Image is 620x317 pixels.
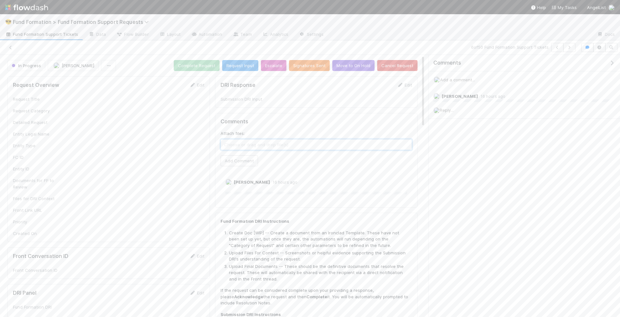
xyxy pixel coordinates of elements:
span: My Tasks [551,5,577,10]
img: avatar_892eb56c-5b5a-46db-bf0b-2a9023d0e8f8.png [225,179,232,185]
span: [PERSON_NAME] [234,179,270,185]
div: Front Link URL [13,207,61,213]
strong: Complete [306,294,327,299]
div: Entity ID [13,166,61,172]
img: avatar_892eb56c-5b5a-46db-bf0b-2a9023d0e8f8.png [53,62,60,69]
a: Team [227,30,257,40]
button: Move to On Hold [332,60,375,71]
span: Flow Builder [116,31,149,37]
a: Docs [592,30,620,40]
div: FC ID [13,154,61,160]
div: Created On [13,230,61,237]
a: Analytics [257,30,294,40]
div: Entity Type [13,142,61,149]
a: Flow Builder [111,30,154,40]
strong: Acknowledge [234,294,263,299]
div: Request Category [13,107,61,114]
button: Cancel Request [377,60,418,71]
a: Edit [189,290,204,295]
span: [PERSON_NAME] [442,94,478,99]
strong: Fund Formation DRI Instructions [221,219,289,224]
span: 16 hours ago [478,94,505,99]
li: Upload Final Documents -- These should be the definitive documents that resolve the request. Thes... [229,263,409,282]
a: Edit [189,253,204,259]
div: Submission DRI Input [221,96,269,102]
img: avatar_892eb56c-5b5a-46db-bf0b-2a9023d0e8f8.png [433,93,440,99]
a: Edit [189,82,204,87]
button: Complete Request [174,60,220,71]
div: Files for DRI Context [13,195,61,202]
a: Layout [154,30,186,40]
span: Fund Formation Support Tickets [5,31,78,37]
button: Signatures Sent [289,60,330,71]
span: Comments [433,60,461,66]
div: Entity Legal Name [13,131,61,137]
div: Help [531,4,546,11]
img: logo-inverted-e16ddd16eac7371096b0.svg [5,2,48,13]
label: Attach files: [221,130,245,137]
li: Create Doc [WIP] -- Create a document from an Ironclad Template. These have not been set up yet, ... [229,230,409,249]
span: Fund Formation > Fund Formation Support Requests [13,19,152,25]
span: 6 of 50 Fund Formation Support Tickets [471,44,549,50]
a: Data [83,30,111,40]
img: avatar_892eb56c-5b5a-46db-bf0b-2a9023d0e8f8.png [434,77,440,83]
a: My Tasks [551,4,577,11]
span: Add a comment... [440,77,475,82]
div: Documents for FF to Review [13,177,61,190]
h5: DRI Response [221,82,255,88]
div: Request Title [13,96,61,102]
span: [PERSON_NAME] [62,63,94,68]
img: avatar_892eb56c-5b5a-46db-bf0b-2a9023d0e8f8.png [608,5,615,11]
p: If the request can be considered complete upon your providing a response, please the request and ... [221,287,409,306]
h5: Request Overview [13,82,59,88]
h5: Front Conversation ID [13,253,68,260]
button: Request Input [222,60,258,71]
a: Edit [397,82,412,87]
span: 16 hours ago [270,180,297,185]
li: Upload Files For Context -- Screenshots or helpful evidence supporting the Submission DRI's under... [229,250,409,262]
button: Escalate [261,60,286,71]
button: In Progress [7,60,45,71]
a: Settings [294,30,329,40]
a: Automation [186,30,227,40]
button: [PERSON_NAME] [48,60,98,71]
div: Front Conversation ID [13,267,61,273]
span: 😎 [5,19,12,25]
div: Fund Formation DRI [13,304,61,310]
span: Choose or drag and drop file(s) [221,139,412,150]
span: In Progress [10,63,41,68]
div: Detailed Request [13,119,61,126]
strong: Submission DRI Instructions [221,312,281,317]
span: Reply... [440,107,454,113]
span: AngelList [587,5,606,10]
div: Priority [13,219,61,225]
img: avatar_892eb56c-5b5a-46db-bf0b-2a9023d0e8f8.png [433,107,440,114]
button: Add Comment [221,155,258,166]
h5: Comments [221,118,412,125]
h5: DRI Panel [13,290,36,296]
